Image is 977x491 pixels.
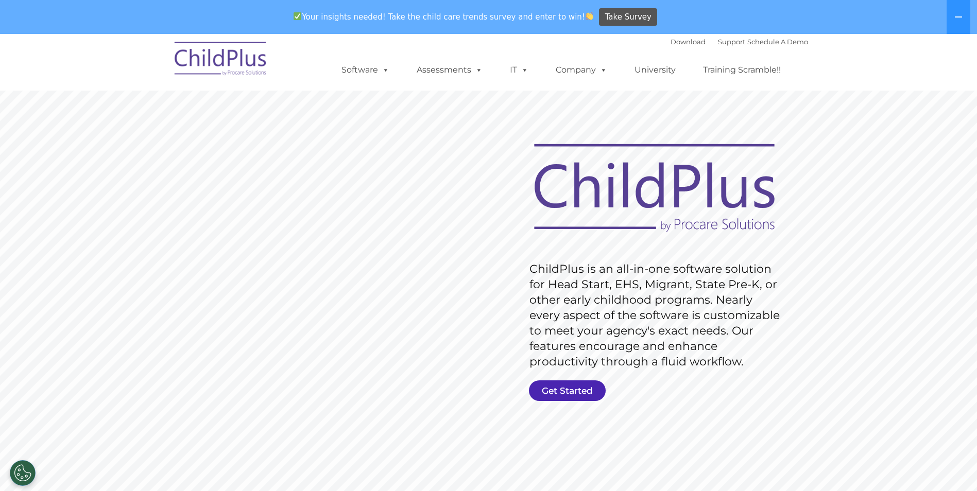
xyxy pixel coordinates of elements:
img: 👏 [586,12,593,20]
button: Cookies Settings [10,460,36,486]
span: Take Survey [605,8,652,26]
a: Training Scramble!! [693,60,791,80]
a: Company [545,60,618,80]
img: ✅ [294,12,301,20]
a: Get Started [529,380,606,401]
a: Support [718,38,745,46]
a: Assessments [406,60,493,80]
a: Download [671,38,706,46]
a: IT [500,60,539,80]
rs-layer: ChildPlus is an all-in-one software solution for Head Start, EHS, Migrant, State Pre-K, or other ... [529,261,785,370]
span: Your insights needed! Take the child care trends survey and enter to win! [289,7,598,27]
a: Software [331,60,400,80]
a: Take Survey [599,8,657,26]
font: | [671,38,808,46]
img: ChildPlus by Procare Solutions [169,34,272,86]
a: Schedule A Demo [747,38,808,46]
a: University [624,60,686,80]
